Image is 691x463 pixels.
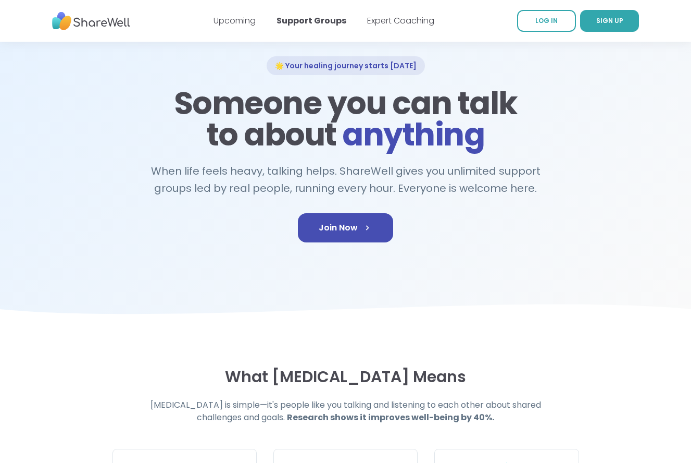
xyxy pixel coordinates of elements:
h2: When life feels heavy, talking helps. ShareWell gives you unlimited support groups led by real pe... [146,163,546,197]
img: ShareWell Nav Logo [52,7,130,35]
span: anything [342,113,484,156]
a: Expert Coaching [367,15,434,27]
h4: [MEDICAL_DATA] is simple—it's people like you talking and listening to each other about shared ch... [146,399,546,424]
a: Join Now [298,213,393,242]
div: 🌟 Your healing journey starts [DATE] [267,56,425,75]
a: SIGN UP [580,10,639,32]
span: Join Now [319,222,372,234]
a: Upcoming [213,15,256,27]
h3: What [MEDICAL_DATA] Means [112,368,579,386]
a: Support Groups [277,15,346,27]
a: LOG IN [517,10,576,32]
span: SIGN UP [596,16,623,25]
h1: Someone you can talk to about [171,88,521,150]
strong: Research shows it improves well-being by 40%. [287,411,494,423]
span: LOG IN [535,16,558,25]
